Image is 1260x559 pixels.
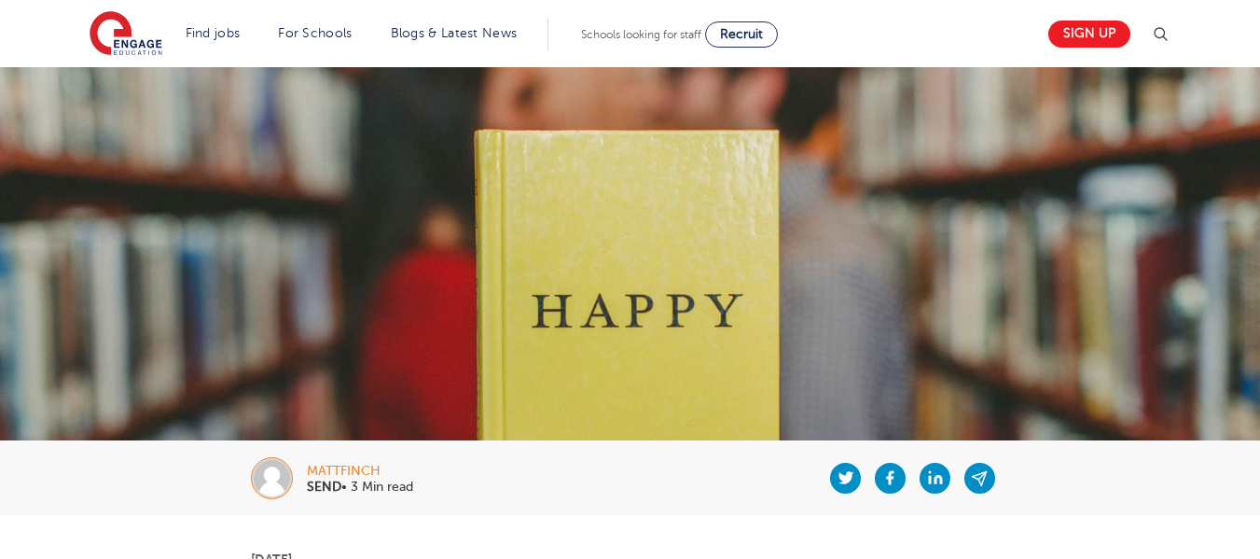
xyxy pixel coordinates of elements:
[90,11,162,58] img: Engage Education
[307,481,413,494] p: • 3 Min read
[307,480,341,494] b: SEND
[391,26,518,40] a: Blogs & Latest News
[186,26,241,40] a: Find jobs
[1048,21,1130,48] a: Sign up
[705,21,778,48] a: Recruit
[278,26,352,40] a: For Schools
[581,28,701,41] span: Schools looking for staff
[307,465,413,478] div: mattfinch
[720,27,763,41] span: Recruit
